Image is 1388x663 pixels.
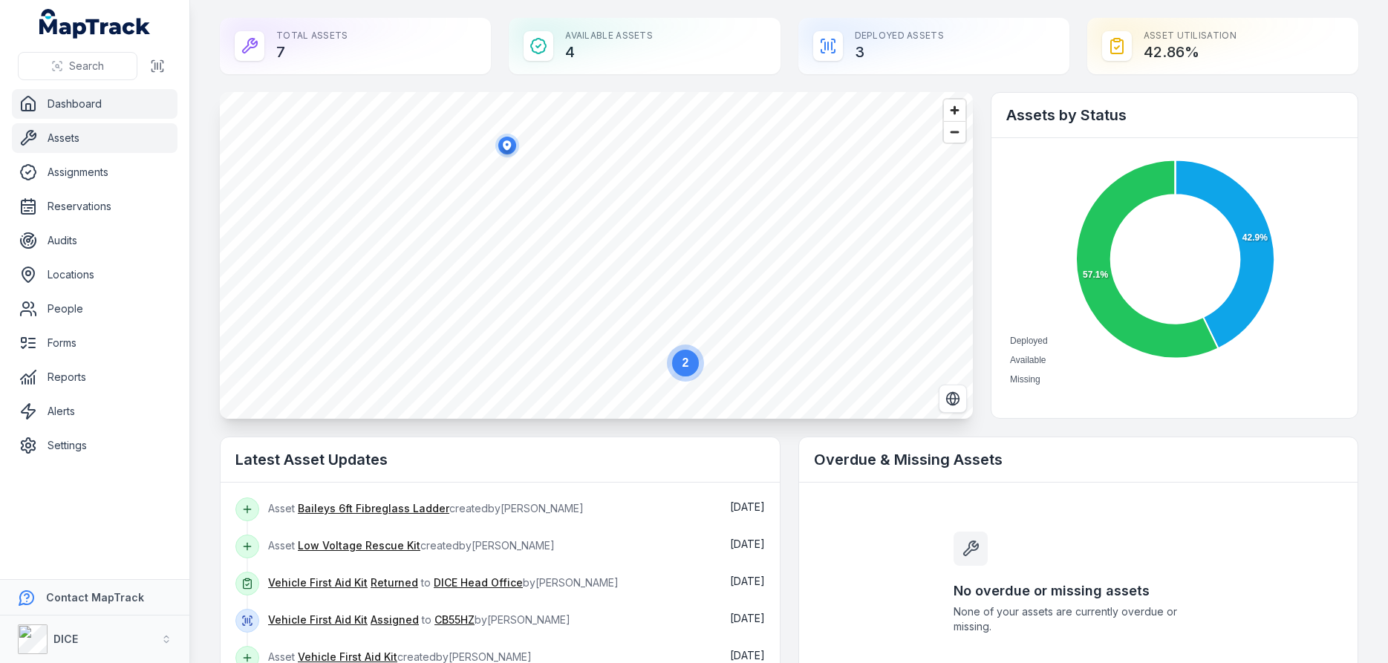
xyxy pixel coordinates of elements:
span: [DATE] [730,649,765,662]
a: Reports [12,362,177,392]
h2: Overdue & Missing Assets [814,449,1343,470]
span: [DATE] [730,500,765,513]
button: Search [18,52,137,80]
a: Locations [12,260,177,290]
strong: Contact MapTrack [46,591,144,604]
a: Vehicle First Aid Kit [268,575,368,590]
h2: Latest Asset Updates [235,449,765,470]
button: Switch to Satellite View [939,385,967,413]
button: Zoom in [944,99,965,121]
span: to by [PERSON_NAME] [268,613,570,626]
time: 09/09/2025, 1:48:01 pm [730,575,765,587]
span: [DATE] [730,538,765,550]
text: 2 [682,356,689,369]
a: People [12,294,177,324]
a: Returned [371,575,418,590]
a: Vehicle First Aid Kit [268,613,368,627]
span: Asset created by [PERSON_NAME] [268,539,555,552]
a: Audits [12,226,177,255]
span: Available [1010,355,1046,365]
h3: No overdue or missing assets [954,581,1203,601]
time: 09/09/2025, 1:12:23 pm [730,649,765,662]
time: 09/09/2025, 1:15:05 pm [730,612,765,624]
span: Asset created by [PERSON_NAME] [268,650,532,663]
a: Assigned [371,613,419,627]
h2: Assets by Status [1006,105,1343,125]
a: Forms [12,328,177,358]
a: Low Voltage Rescue Kit [298,538,420,553]
canvas: Map [220,92,973,419]
a: MapTrack [39,9,151,39]
span: Deployed [1010,336,1048,346]
a: Settings [12,431,177,460]
strong: DICE [53,633,78,645]
span: None of your assets are currently overdue or missing. [954,604,1203,634]
span: [DATE] [730,612,765,624]
span: Asset created by [PERSON_NAME] [268,502,584,515]
a: Baileys 6ft Fibreglass Ladder [298,501,449,516]
button: Zoom out [944,121,965,143]
a: Assignments [12,157,177,187]
span: Missing [1010,374,1040,385]
time: 09/09/2025, 1:54:58 pm [730,500,765,513]
a: Reservations [12,192,177,221]
span: Search [69,59,104,74]
time: 09/09/2025, 1:52:41 pm [730,538,765,550]
a: Assets [12,123,177,153]
a: CB55HZ [434,613,475,627]
a: Dashboard [12,89,177,119]
span: [DATE] [730,575,765,587]
span: to by [PERSON_NAME] [268,576,619,589]
a: Alerts [12,396,177,426]
a: DICE Head Office [434,575,523,590]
